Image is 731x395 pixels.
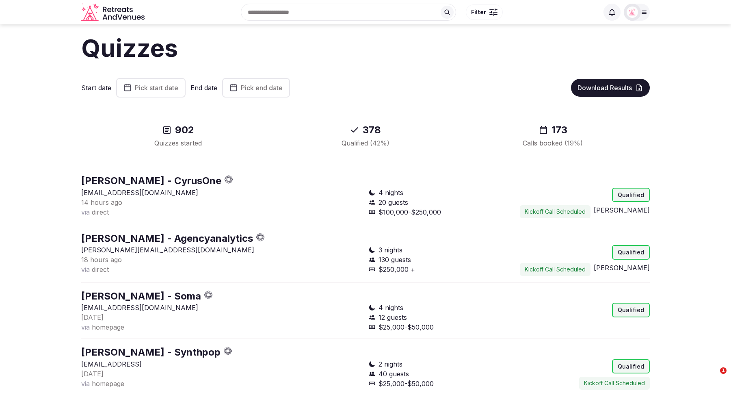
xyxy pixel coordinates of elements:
span: direct [92,208,109,216]
span: direct [92,265,109,273]
a: [PERSON_NAME] - Agencyanalytics [81,232,253,244]
span: [DATE] [81,370,104,378]
button: Filter [466,4,503,20]
span: 20 guests [378,197,408,207]
svg: Retreats and Venues company logo [81,3,146,22]
div: $250,000 + [369,265,506,274]
span: 1 [720,367,727,374]
img: Matt Grant Oakes [627,7,638,18]
span: 130 guests [378,255,411,265]
p: [PERSON_NAME][EMAIL_ADDRESS][DOMAIN_NAME] [81,245,362,255]
span: Pick end date [241,84,283,92]
h1: Quizzes [81,31,650,65]
button: Kickoff Call Scheduled [579,377,650,390]
button: [PERSON_NAME] [594,263,650,273]
span: via [81,380,90,388]
button: 14 hours ago [81,197,122,207]
span: Filter [471,8,486,16]
button: Pick start date [116,78,186,98]
div: $100,000-$250,000 [369,207,506,217]
div: Qualified [281,138,449,148]
label: Start date [81,83,111,92]
button: [PERSON_NAME] - CyrusOne [81,174,221,188]
div: 378 [281,124,449,137]
span: ( 19 %) [564,139,583,147]
p: [EMAIL_ADDRESS] [81,359,362,369]
span: 40 guests [378,369,409,379]
div: Calls booked [469,138,637,148]
a: [PERSON_NAME] - Soma [81,290,201,302]
div: Qualified [612,188,650,202]
span: 2 nights [378,359,402,369]
button: Kickoff Call Scheduled [520,263,590,276]
span: via [81,323,90,331]
span: Pick start date [135,84,178,92]
button: [PERSON_NAME] - Agencyanalytics [81,232,253,245]
button: Pick end date [222,78,290,98]
span: via [81,265,90,273]
span: 14 hours ago [81,198,122,206]
span: 12 guests [378,313,407,322]
iframe: Intercom live chat [703,367,723,387]
button: [DATE] [81,369,104,379]
span: Download Results [577,84,632,92]
span: via [81,208,90,216]
div: $25,000-$50,000 [369,322,506,332]
span: ( 42 %) [370,139,389,147]
span: homepage [92,380,124,388]
div: 173 [469,124,637,137]
button: [PERSON_NAME] - Soma [81,289,201,303]
span: 4 nights [378,303,403,313]
a: [PERSON_NAME] - Synthpop [81,346,221,358]
span: 18 hours ago [81,256,122,264]
button: Kickoff Call Scheduled [520,205,590,218]
a: [PERSON_NAME] - CyrusOne [81,175,221,187]
div: Qualified [612,303,650,317]
div: 902 [94,124,262,137]
p: [EMAIL_ADDRESS][DOMAIN_NAME] [81,303,362,313]
div: $25,000-$50,000 [369,379,506,388]
span: [DATE] [81,313,104,321]
button: [PERSON_NAME] - Synthpop [81,345,221,359]
label: End date [190,83,217,92]
span: homepage [92,323,124,331]
div: Qualified [612,245,650,260]
button: [PERSON_NAME] [594,205,650,215]
button: 18 hours ago [81,255,122,265]
div: Quizzes started [94,138,262,148]
div: Qualified [612,359,650,374]
span: 3 nights [378,245,402,255]
p: [EMAIL_ADDRESS][DOMAIN_NAME] [81,188,362,197]
button: [DATE] [81,313,104,322]
a: Visit the homepage [81,3,146,22]
button: Download Results [571,79,650,97]
span: 4 nights [378,188,403,197]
